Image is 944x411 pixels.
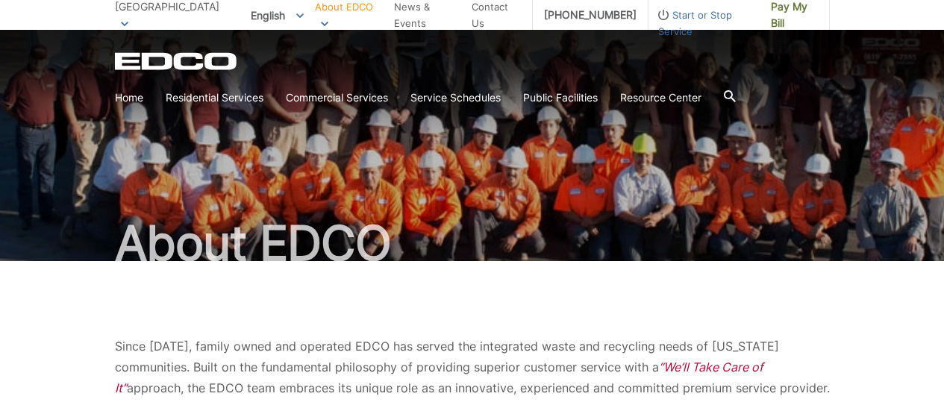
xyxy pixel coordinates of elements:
[286,90,388,106] a: Commercial Services
[115,52,239,70] a: EDCD logo. Return to the homepage.
[523,90,598,106] a: Public Facilities
[620,90,701,106] a: Resource Center
[115,360,763,395] em: “We’ll Take Care of It”
[115,90,143,106] a: Home
[166,90,263,106] a: Residential Services
[410,90,501,106] a: Service Schedules
[115,336,830,398] p: Since [DATE], family owned and operated EDCO has served the integrated waste and recycling needs ...
[240,3,315,28] span: English
[115,219,830,267] h1: About EDCO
